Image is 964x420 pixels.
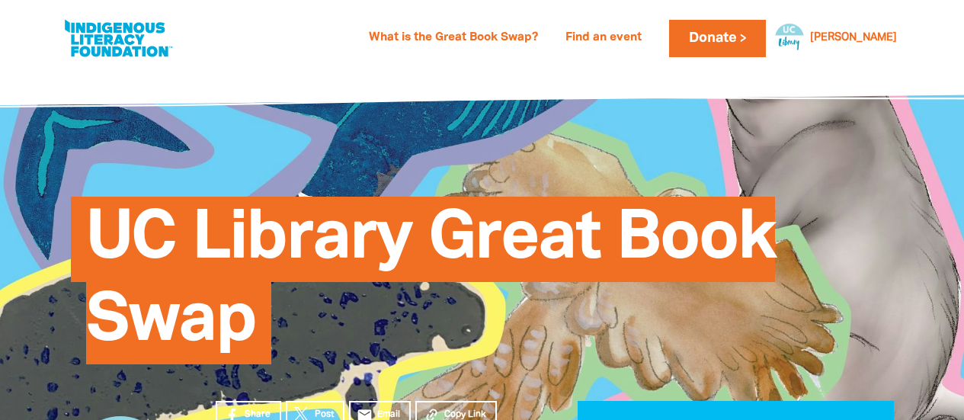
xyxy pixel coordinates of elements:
a: Find an event [556,26,651,50]
a: What is the Great Book Swap? [360,26,547,50]
span: UC Library Great Book Swap [86,208,776,364]
a: [PERSON_NAME] [810,33,897,43]
a: Donate [669,20,765,57]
